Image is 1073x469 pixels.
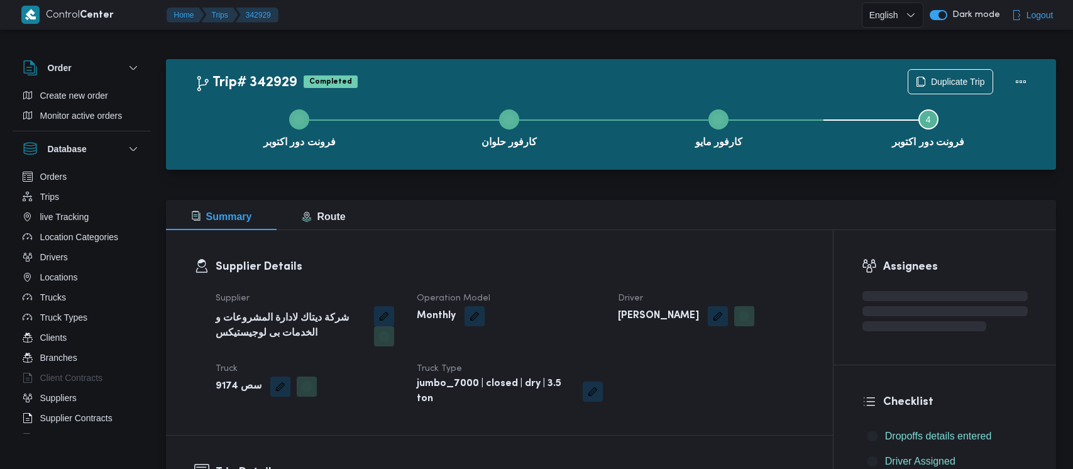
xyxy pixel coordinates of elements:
button: Trips [202,8,238,23]
span: Driver Assigned [885,454,955,469]
h3: Supplier Details [216,258,805,275]
span: Dropoffs details entered [885,429,992,444]
span: Supplier [216,294,250,302]
span: 4 [926,114,931,124]
button: Dropoffs details entered [862,426,1028,446]
button: Branches [18,348,146,368]
h3: Assignees [883,258,1028,275]
span: Completed [304,75,358,88]
span: Dropoffs details entered [885,431,992,441]
div: Database [13,167,151,439]
button: Monitor active orders [18,106,146,126]
button: live Tracking [18,207,146,227]
button: Devices [18,428,146,448]
button: فرونت دور اكتوبر [195,94,405,160]
span: Orders [40,169,67,184]
span: فرونت دور اكتوبر [892,135,964,150]
button: Actions [1008,69,1033,94]
button: Orders [18,167,146,187]
span: Driver [618,294,643,302]
div: Order [13,86,151,131]
span: live Tracking [40,209,89,224]
span: Drivers [40,250,68,265]
span: Route [302,211,345,222]
span: Clients [40,330,67,345]
button: كارفور حلوان [404,94,614,160]
button: Locations [18,267,146,287]
button: Truck Types [18,307,146,328]
button: كارفور مايو [614,94,824,160]
b: سص 9174 [216,379,261,394]
span: Monitor active orders [40,108,123,123]
span: Create new order [40,88,108,103]
span: كارفور حلوان [481,135,537,150]
span: Suppliers [40,390,77,406]
span: فرونت دور اكتوبر [263,135,336,150]
h3: Order [48,60,72,75]
span: Devices [40,431,72,446]
button: Logout [1006,3,1059,28]
b: شركة ديتاك لادارة المشروعات و الخدمات بى لوجيستيكس [216,311,366,341]
button: Location Categories [18,227,146,247]
button: Suppliers [18,388,146,408]
span: كارفور مايو [695,135,742,150]
b: Monthly [417,309,456,324]
img: X8yXhbKr1z7QwAAAABJRU5ErkJggg== [21,6,40,24]
button: Client Contracts [18,368,146,388]
span: Branches [40,350,77,365]
span: Truck [216,365,238,373]
h2: Trip# 342929 [195,75,297,91]
button: Drivers [18,247,146,267]
span: Truck Types [40,310,87,325]
button: Trucks [18,287,146,307]
span: Duplicate Trip [931,74,985,89]
span: Locations [40,270,78,285]
span: Trucks [40,290,66,305]
b: Completed [309,78,352,86]
button: 342929 [236,8,278,23]
span: Operation Model [417,294,490,302]
button: فرونت دور اكتوبر [823,94,1033,160]
svg: Step 1 is complete [294,114,304,124]
span: Trips [40,189,60,204]
span: Location Categories [40,229,119,245]
button: Supplier Contracts [18,408,146,428]
span: Driver Assigned [885,456,955,466]
span: Summary [191,211,252,222]
button: Clients [18,328,146,348]
b: jumbo_7000 | closed | dry | 3.5 ton [417,377,574,407]
button: Duplicate Trip [908,69,993,94]
span: Supplier Contracts [40,411,113,426]
button: Trips [18,187,146,207]
b: [PERSON_NAME] [618,309,699,324]
span: Truck Type [417,365,462,373]
button: Create new order [18,86,146,106]
b: Center [80,11,114,20]
button: Database [23,141,141,157]
h3: Checklist [883,394,1028,411]
span: Client Contracts [40,370,103,385]
h3: Database [48,141,87,157]
svg: Step 3 is complete [713,114,724,124]
button: Home [167,8,204,23]
svg: Step 2 is complete [504,114,514,124]
span: Logout [1026,8,1054,23]
button: Order [23,60,141,75]
span: Dark mode [947,10,1000,20]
